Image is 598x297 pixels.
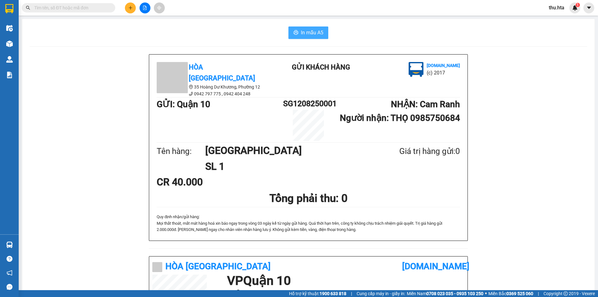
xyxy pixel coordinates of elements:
span: notification [7,270,12,276]
b: [DOMAIN_NAME] [402,261,469,271]
span: copyright [563,291,568,296]
span: printer [293,30,298,36]
h1: SL 1 [205,159,369,174]
button: file-add [140,2,150,13]
div: Quy định nhận/gửi hàng : [157,214,460,233]
p: Mọi thất thoát, mất mát hàng hoá xin báo ngay trong vòng 03 ngày kể từ ngày gửi hà... [157,220,460,233]
div: Giá trị hàng gửi: 0 [369,145,460,158]
span: ⚪️ [485,292,487,295]
span: thu.hta [544,4,569,12]
img: logo-vxr [5,4,13,13]
b: Gửi khách hàng [292,63,350,71]
span: aim [157,6,161,10]
img: logo.jpg [409,62,424,77]
span: search [26,6,30,10]
input: Tìm tên, số ĐT hoặc mã đơn [34,4,108,11]
span: caret-down [586,5,592,11]
span: Miền Nam [407,290,483,297]
h1: [GEOGRAPHIC_DATA] [205,143,369,158]
b: [DOMAIN_NAME] [427,63,460,68]
div: Tên hàng: [157,145,205,158]
li: 0942 797 775 , 0942 404 248 [157,90,269,97]
span: phone [189,92,193,96]
b: GỬI : Quận 10 [157,99,210,109]
sup: 1 [576,3,580,7]
span: | [538,290,539,297]
button: aim [154,2,165,13]
span: Miền Bắc [488,290,533,297]
span: plus [128,6,133,10]
img: warehouse-icon [6,242,13,248]
span: In mẫu A5 [301,29,323,36]
h1: SG1208250001 [283,98,334,110]
b: Hòa [GEOGRAPHIC_DATA] [189,63,255,82]
h1: VP Quận 10 [227,275,461,287]
img: warehouse-icon [6,56,13,63]
strong: 0369 525 060 [506,291,533,296]
span: environment [189,85,193,89]
li: 35 Hoàng Dư Khương, Phường 12 [157,84,269,90]
b: Người nhận : THỌ 0985750684 [340,113,460,123]
strong: 1900 633 818 [320,291,346,296]
span: Cung cấp máy in - giấy in: [357,290,405,297]
img: warehouse-icon [6,41,13,47]
button: plus [125,2,136,13]
li: (c) 2017 [427,69,460,77]
button: caret-down [583,2,594,13]
b: NHẬN : Cam Ranh [391,99,460,109]
div: CR 40.000 [157,174,257,190]
span: message [7,284,12,290]
img: warehouse-icon [6,25,13,31]
span: Hỗ trợ kỹ thuật: [289,290,346,297]
b: Hòa [GEOGRAPHIC_DATA] [165,261,271,271]
strong: 0708 023 035 - 0935 103 250 [426,291,483,296]
span: question-circle [7,256,12,262]
button: printerIn mẫu A5 [288,26,328,39]
span: 1 [577,3,579,7]
img: solution-icon [6,72,13,78]
span: | [351,290,352,297]
span: file-add [143,6,147,10]
img: icon-new-feature [572,5,578,11]
h1: Tổng phải thu: 0 [157,190,460,207]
